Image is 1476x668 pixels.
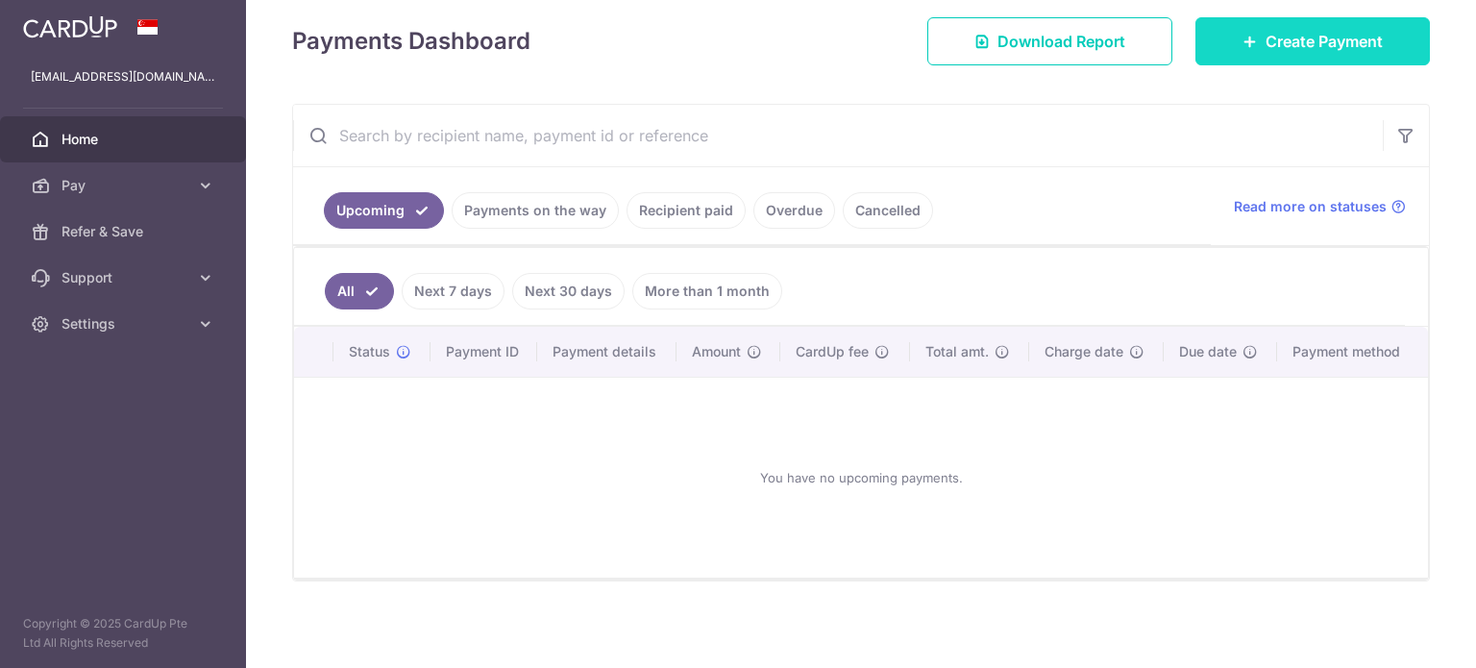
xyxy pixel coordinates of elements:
span: Help [43,13,83,31]
span: Status [349,342,390,361]
div: You have no upcoming payments. [317,393,1405,562]
a: Recipient paid [627,192,746,229]
th: Payment details [537,327,676,377]
p: [EMAIL_ADDRESS][DOMAIN_NAME] [31,67,215,87]
span: Amount [692,342,741,361]
span: CardUp fee [796,342,869,361]
span: Read more on statuses [1234,197,1387,216]
h4: Payments Dashboard [292,24,530,59]
span: Download Report [997,30,1125,53]
span: Create Payment [1266,30,1383,53]
a: Overdue [753,192,835,229]
span: Charge date [1045,342,1123,361]
span: Home [61,130,188,149]
th: Payment ID [430,327,538,377]
span: Pay [61,176,188,195]
span: Support [61,268,188,287]
a: Cancelled [843,192,933,229]
span: Settings [61,314,188,334]
a: Download Report [927,17,1172,65]
a: Next 30 days [512,273,625,309]
a: Upcoming [324,192,444,229]
a: All [325,273,394,309]
a: Create Payment [1195,17,1430,65]
img: CardUp [23,15,117,38]
span: Refer & Save [61,222,188,241]
input: Search by recipient name, payment id or reference [293,105,1383,166]
a: More than 1 month [632,273,782,309]
span: Due date [1179,342,1237,361]
a: Next 7 days [402,273,504,309]
th: Payment method [1277,327,1428,377]
a: Read more on statuses [1234,197,1406,216]
a: Payments on the way [452,192,619,229]
span: Total amt. [925,342,989,361]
